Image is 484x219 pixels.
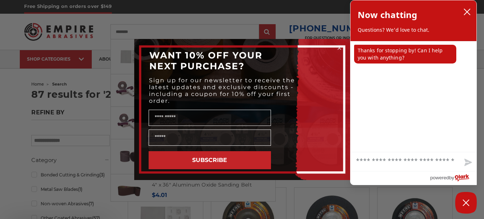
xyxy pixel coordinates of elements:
button: Close dialog [336,44,343,52]
span: WANT 10% OFF YOUR NEXT PURCHASE? [149,50,262,71]
button: Send message [458,154,476,171]
span: powered [430,173,449,182]
button: SUBSCRIBE [149,151,271,169]
span: Sign up for our newsletter to receive the latest updates and exclusive discounts - including a co... [149,77,295,104]
input: Email [149,130,271,146]
a: Powered by Olark [430,171,476,185]
button: close chatbox [461,6,473,17]
button: Close Chatbox [455,192,477,214]
span: by [449,173,454,182]
p: Thanks for stopping by! Can I help you with anything? [354,45,456,63]
div: chat [350,41,476,152]
p: Questions? We'd love to chat. [358,26,469,34]
h2: Now chatting [358,8,417,22]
